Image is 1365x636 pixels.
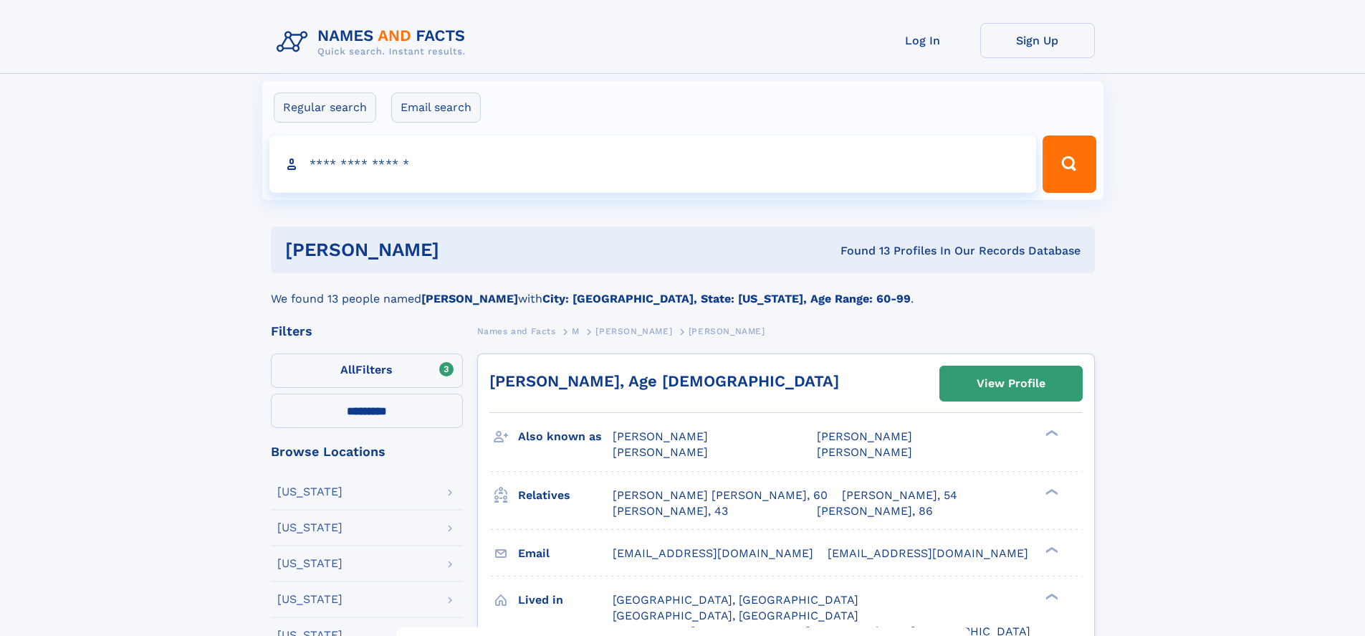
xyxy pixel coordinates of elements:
[572,326,580,336] span: M
[542,292,911,305] b: City: [GEOGRAPHIC_DATA], State: [US_STATE], Age Range: 60-99
[518,588,613,612] h3: Lived in
[277,594,343,605] div: [US_STATE]
[640,243,1081,259] div: Found 13 Profiles In Our Records Database
[277,522,343,533] div: [US_STATE]
[518,541,613,566] h3: Email
[940,366,1082,401] a: View Profile
[1042,545,1059,554] div: ❯
[613,609,858,622] span: [GEOGRAPHIC_DATA], [GEOGRAPHIC_DATA]
[518,483,613,508] h3: Relatives
[271,353,463,388] label: Filters
[977,367,1045,400] div: View Profile
[1042,429,1059,438] div: ❯
[277,486,343,498] div: [US_STATE]
[340,363,355,376] span: All
[271,325,463,338] div: Filters
[518,424,613,449] h3: Also known as
[1043,136,1096,193] button: Search Button
[980,23,1095,58] a: Sign Up
[477,322,556,340] a: Names and Facts
[817,429,912,443] span: [PERSON_NAME]
[817,445,912,459] span: [PERSON_NAME]
[277,558,343,569] div: [US_STATE]
[271,273,1095,308] div: We found 13 people named with .
[271,23,477,62] img: Logo Names and Facts
[828,546,1028,560] span: [EMAIL_ADDRESS][DOMAIN_NAME]
[613,503,728,519] a: [PERSON_NAME], 43
[274,92,376,123] label: Regular search
[613,429,708,443] span: [PERSON_NAME]
[1042,592,1059,601] div: ❯
[613,488,828,503] a: [PERSON_NAME] [PERSON_NAME], 60
[285,241,640,259] h1: [PERSON_NAME]
[689,326,765,336] span: [PERSON_NAME]
[489,372,839,390] a: [PERSON_NAME], Age [DEMOGRAPHIC_DATA]
[271,445,463,458] div: Browse Locations
[842,488,957,503] a: [PERSON_NAME], 54
[269,136,1037,193] input: search input
[595,326,672,336] span: [PERSON_NAME]
[421,292,518,305] b: [PERSON_NAME]
[613,593,858,607] span: [GEOGRAPHIC_DATA], [GEOGRAPHIC_DATA]
[817,503,933,519] a: [PERSON_NAME], 86
[391,92,481,123] label: Email search
[613,546,813,560] span: [EMAIL_ADDRESS][DOMAIN_NAME]
[866,23,980,58] a: Log In
[572,322,580,340] a: M
[1042,487,1059,496] div: ❯
[595,322,672,340] a: [PERSON_NAME]
[613,445,708,459] span: [PERSON_NAME]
